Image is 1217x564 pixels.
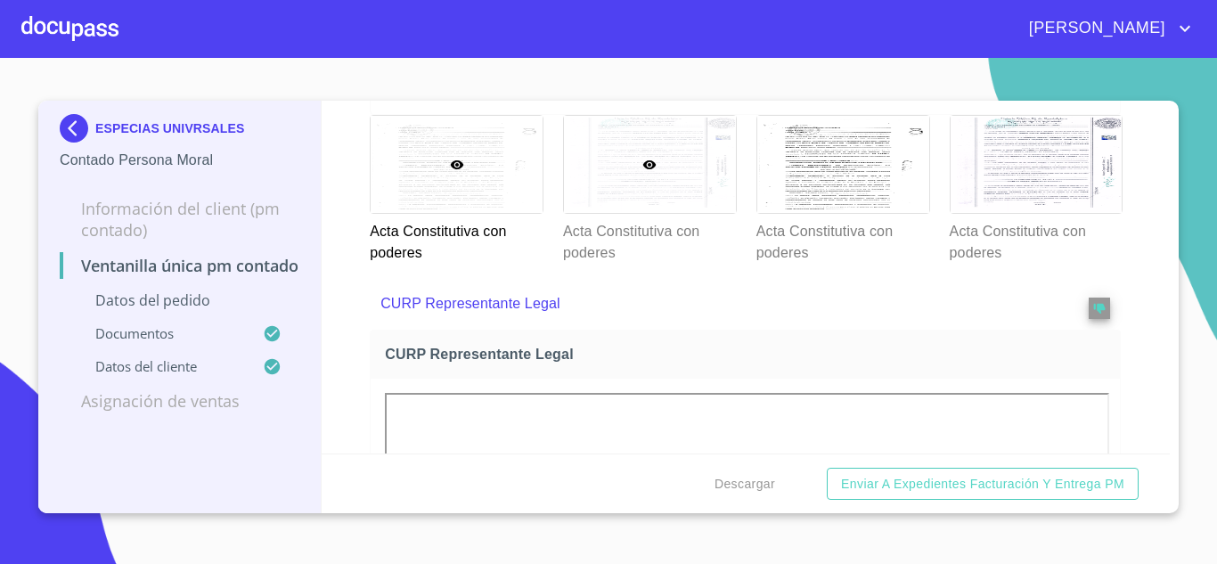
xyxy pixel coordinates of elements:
p: Información del Client (PM contado) [60,198,299,241]
div: ESPECIAS UNIVRSALES [60,114,299,150]
p: Asignación de Ventas [60,390,299,412]
button: account of current user [1016,14,1196,43]
p: Ventanilla única PM contado [60,255,299,276]
p: Acta Constitutiva con poderes [950,214,1122,264]
p: Contado Persona Moral [60,150,299,171]
img: Acta Constitutiva con poderes [757,116,929,213]
span: Enviar a Expedientes Facturación y Entrega PM [841,473,1124,495]
p: CURP Representante Legal [380,293,1037,315]
span: [PERSON_NAME] [1016,14,1174,43]
p: Acta Constitutiva con poderes [756,214,928,264]
button: Enviar a Expedientes Facturación y Entrega PM [827,468,1139,501]
img: Acta Constitutiva con poderes [951,116,1123,213]
p: Datos del pedido [60,290,299,310]
span: Descargar [715,473,775,495]
span: CURP Representante Legal [385,345,1113,364]
img: Docupass spot blue [60,114,95,143]
p: Datos del cliente [60,357,263,375]
p: Acta Constitutiva con poderes [563,214,735,264]
p: ESPECIAS UNIVRSALES [95,121,244,135]
p: Documentos [60,324,263,342]
button: reject [1089,298,1110,319]
p: Acta Constitutiva con poderes [370,214,542,264]
button: Descargar [707,468,782,501]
